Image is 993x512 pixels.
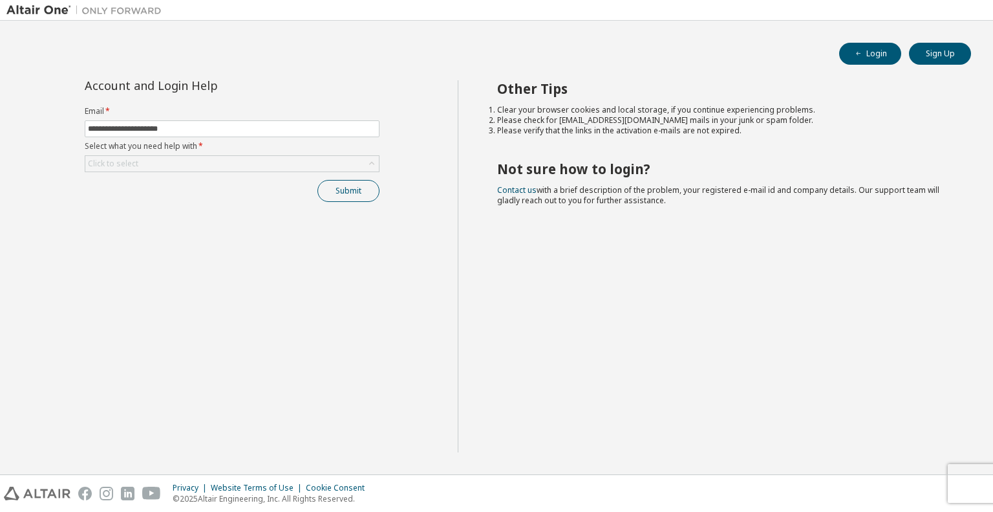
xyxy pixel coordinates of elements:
label: Select what you need help with [85,141,379,151]
div: Cookie Consent [306,483,372,493]
img: altair_logo.svg [4,487,70,500]
img: youtube.svg [142,487,161,500]
div: Account and Login Help [85,80,321,91]
a: Contact us [497,184,537,195]
button: Sign Up [909,43,971,65]
li: Please verify that the links in the activation e-mails are not expired. [497,126,948,136]
div: Click to select [88,159,138,169]
div: Website Terms of Use [211,483,306,493]
img: Altair One [6,4,168,17]
img: facebook.svg [78,487,92,500]
button: Login [839,43,901,65]
img: instagram.svg [100,487,113,500]
li: Please check for [EMAIL_ADDRESS][DOMAIN_NAME] mails in your junk or spam folder. [497,115,948,126]
li: Clear your browser cookies and local storage, if you continue experiencing problems. [497,105,948,115]
p: © 2025 Altair Engineering, Inc. All Rights Reserved. [173,493,372,504]
label: Email [85,106,379,117]
button: Submit [317,180,379,202]
h2: Other Tips [497,80,948,97]
img: linkedin.svg [121,487,134,500]
div: Click to select [85,156,379,172]
span: with a brief description of the problem, your registered e-mail id and company details. Our suppo... [497,184,939,206]
div: Privacy [173,483,211,493]
h2: Not sure how to login? [497,161,948,177]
